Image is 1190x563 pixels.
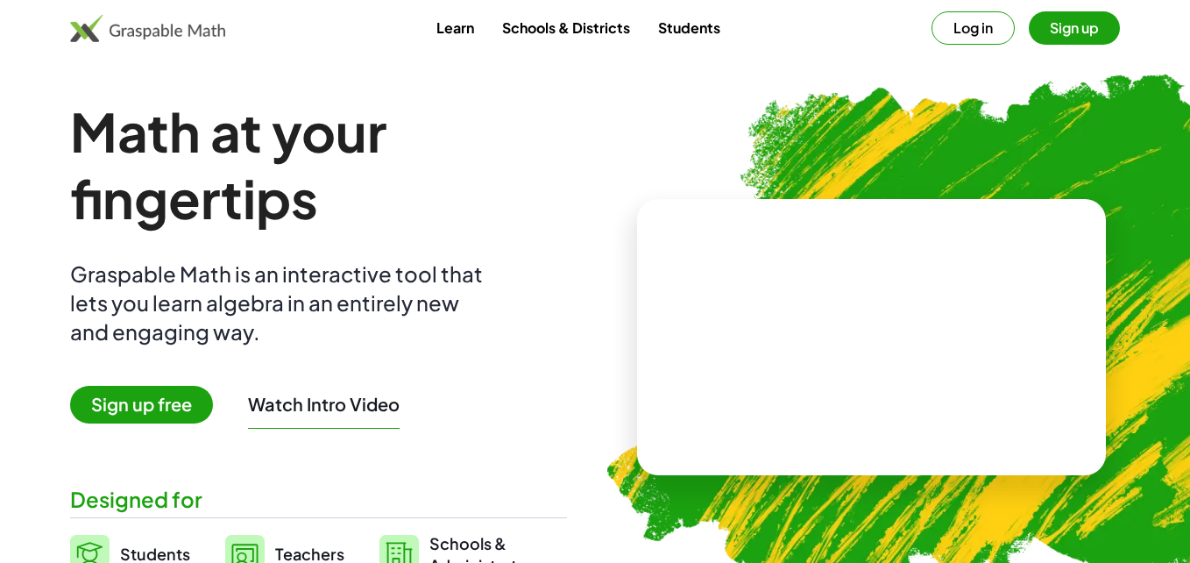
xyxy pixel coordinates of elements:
[70,98,567,232] h1: Math at your fingertips
[740,271,1003,403] video: What is this? This is dynamic math notation. Dynamic math notation plays a central role in how Gr...
[644,11,734,44] a: Students
[931,11,1015,45] button: Log in
[70,485,567,514] div: Designed for
[1029,11,1120,45] button: Sign up
[70,386,213,424] span: Sign up free
[488,11,644,44] a: Schools & Districts
[248,393,400,416] button: Watch Intro Video
[422,11,488,44] a: Learn
[70,260,491,346] div: Graspable Math is an interactive tool that lets you learn algebra in an entirely new and engaging...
